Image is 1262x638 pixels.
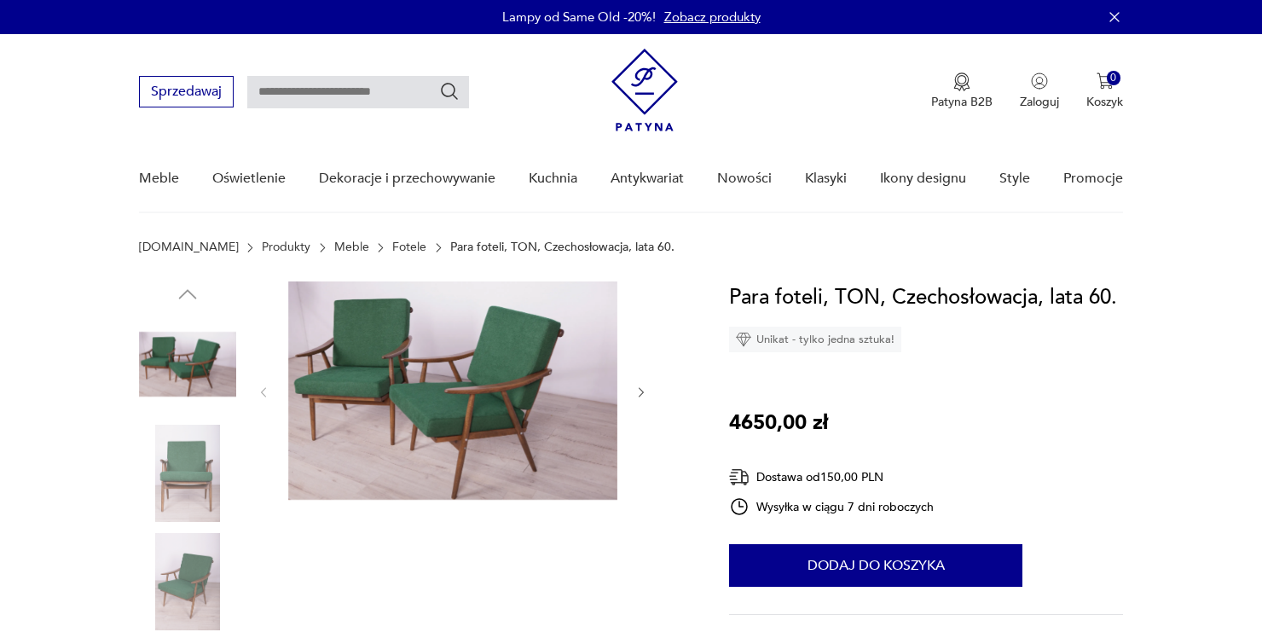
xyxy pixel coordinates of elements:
p: 4650,00 zł [729,407,828,439]
a: Nowości [717,146,772,212]
img: Zdjęcie produktu Para foteli, TON, Czechosłowacja, lata 60. [139,425,236,522]
img: Zdjęcie produktu Para foteli, TON, Czechosłowacja, lata 60. [288,281,617,500]
a: Meble [139,146,179,212]
a: Dekoracje i przechowywanie [319,146,495,212]
img: Zdjęcie produktu Para foteli, TON, Czechosłowacja, lata 60. [139,316,236,413]
a: Ikona medaluPatyna B2B [931,72,993,110]
button: Szukaj [439,81,460,101]
a: Produkty [262,241,310,254]
a: Ikony designu [880,146,966,212]
a: Fotele [392,241,426,254]
button: Dodaj do koszyka [729,544,1022,587]
img: Ikona medalu [953,72,970,91]
div: Wysyłka w ciągu 7 dni roboczych [729,496,934,517]
a: Style [999,146,1030,212]
p: Zaloguj [1020,94,1059,110]
a: Sprzedawaj [139,87,234,99]
button: 0Koszyk [1086,72,1123,110]
button: Sprzedawaj [139,76,234,107]
a: Promocje [1063,146,1123,212]
img: Zdjęcie produktu Para foteli, TON, Czechosłowacja, lata 60. [139,533,236,630]
a: [DOMAIN_NAME] [139,241,239,254]
p: Para foteli, TON, Czechosłowacja, lata 60. [450,241,674,254]
p: Patyna B2B [931,94,993,110]
a: Antykwariat [611,146,684,212]
a: Oświetlenie [212,146,286,212]
div: Unikat - tylko jedna sztuka! [729,327,901,352]
div: Dostawa od 150,00 PLN [729,467,934,488]
img: Ikona koszyka [1097,72,1114,90]
div: 0 [1107,71,1121,85]
a: Zobacz produkty [664,9,761,26]
img: Ikona diamentu [736,332,751,347]
img: Ikona dostawy [729,467,750,488]
a: Klasyki [805,146,847,212]
a: Meble [334,241,369,254]
p: Lampy od Same Old -20%! [502,9,656,26]
h1: Para foteli, TON, Czechosłowacja, lata 60. [729,281,1117,314]
img: Patyna - sklep z meblami i dekoracjami vintage [611,49,678,131]
button: Zaloguj [1020,72,1059,110]
button: Patyna B2B [931,72,993,110]
a: Kuchnia [529,146,577,212]
p: Koszyk [1086,94,1123,110]
img: Ikonka użytkownika [1031,72,1048,90]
